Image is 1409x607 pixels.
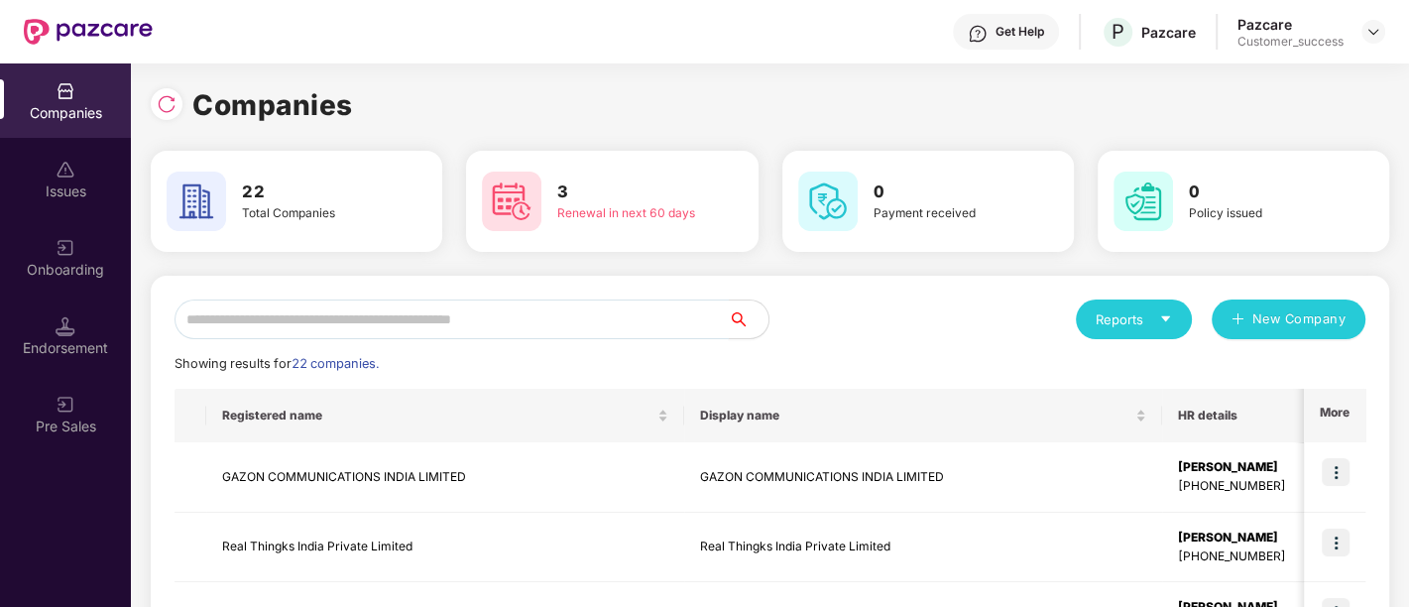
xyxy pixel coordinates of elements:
img: svg+xml;base64,PHN2ZyB4bWxucz0iaHR0cDovL3d3dy53My5vcmcvMjAwMC9zdmciIHdpZHRoPSI2MCIgaGVpZ2h0PSI2MC... [167,172,226,231]
div: Get Help [996,24,1044,40]
div: Payment received [874,204,1018,223]
td: GAZON COMMUNICATIONS INDIA LIMITED [684,442,1162,513]
img: svg+xml;base64,PHN2ZyB3aWR0aD0iMjAiIGhlaWdodD0iMjAiIHZpZXdCb3g9IjAgMCAyMCAyMCIgZmlsbD0ibm9uZSIgeG... [56,238,75,258]
img: svg+xml;base64,PHN2ZyB3aWR0aD0iMTQuNSIgaGVpZ2h0PSIxNC41IiB2aWV3Qm94PSIwIDAgMTYgMTYiIGZpbGw9Im5vbm... [56,316,75,336]
button: plusNew Company [1212,300,1365,339]
td: Real Thingks India Private Limited [206,513,684,583]
img: icon [1322,529,1350,556]
h3: 0 [874,180,1018,205]
h1: Companies [192,83,353,127]
th: Registered name [206,389,684,442]
h3: 0 [1189,180,1334,205]
span: New Company [1252,309,1347,329]
div: Pazcare [1141,23,1196,42]
img: svg+xml;base64,PHN2ZyB3aWR0aD0iMjAiIGhlaWdodD0iMjAiIHZpZXdCb3g9IjAgMCAyMCAyMCIgZmlsbD0ibm9uZSIgeG... [56,395,75,415]
th: Display name [684,389,1162,442]
span: Registered name [222,408,653,424]
img: svg+xml;base64,PHN2ZyB4bWxucz0iaHR0cDovL3d3dy53My5vcmcvMjAwMC9zdmciIHdpZHRoPSI2MCIgaGVpZ2h0PSI2MC... [482,172,541,231]
span: plus [1232,312,1244,328]
h3: 22 [242,180,387,205]
div: Customer_success [1237,34,1344,50]
span: Display name [700,408,1131,424]
img: svg+xml;base64,PHN2ZyBpZD0iQ29tcGFuaWVzIiB4bWxucz0iaHR0cDovL3d3dy53My5vcmcvMjAwMC9zdmciIHdpZHRoPS... [56,81,75,101]
div: Reports [1096,309,1172,329]
span: Showing results for [175,356,379,371]
th: More [1304,389,1365,442]
td: Real Thingks India Private Limited [684,513,1162,583]
img: svg+xml;base64,PHN2ZyBpZD0iSXNzdWVzX2Rpc2FibGVkIiB4bWxucz0iaHR0cDovL3d3dy53My5vcmcvMjAwMC9zdmciIH... [56,160,75,180]
img: svg+xml;base64,PHN2ZyBpZD0iRHJvcGRvd24tMzJ4MzIiIHhtbG5zPSJodHRwOi8vd3d3LnczLm9yZy8yMDAwL3N2ZyIgd2... [1365,24,1381,40]
div: Pazcare [1237,15,1344,34]
div: Policy issued [1189,204,1334,223]
div: Total Companies [242,204,387,223]
h3: 3 [557,180,702,205]
button: search [728,300,769,339]
span: caret-down [1159,312,1172,325]
img: svg+xml;base64,PHN2ZyB4bWxucz0iaHR0cDovL3d3dy53My5vcmcvMjAwMC9zdmciIHdpZHRoPSI2MCIgaGVpZ2h0PSI2MC... [1114,172,1173,231]
img: svg+xml;base64,PHN2ZyB4bWxucz0iaHR0cDovL3d3dy53My5vcmcvMjAwMC9zdmciIHdpZHRoPSI2MCIgaGVpZ2h0PSI2MC... [798,172,858,231]
img: svg+xml;base64,PHN2ZyBpZD0iUmVsb2FkLTMyeDMyIiB4bWxucz0iaHR0cDovL3d3dy53My5vcmcvMjAwMC9zdmciIHdpZH... [157,94,176,114]
img: svg+xml;base64,PHN2ZyBpZD0iSGVscC0zMngzMiIgeG1sbnM9Imh0dHA6Ly93d3cudzMub3JnLzIwMDAvc3ZnIiB3aWR0aD... [968,24,988,44]
span: search [728,311,768,327]
div: Renewal in next 60 days [557,204,702,223]
span: 22 companies. [292,356,379,371]
img: New Pazcare Logo [24,19,153,45]
img: icon [1322,458,1350,486]
span: P [1112,20,1124,44]
td: GAZON COMMUNICATIONS INDIA LIMITED [206,442,684,513]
